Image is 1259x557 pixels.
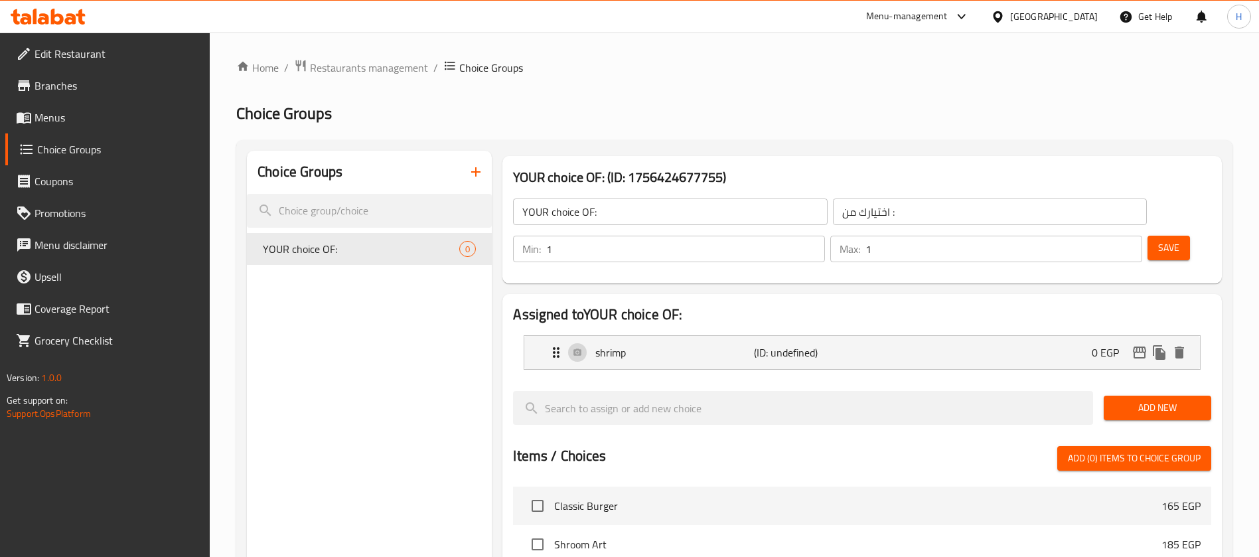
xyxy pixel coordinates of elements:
nav: breadcrumb [236,59,1232,76]
span: Promotions [35,205,200,221]
a: Grocery Checklist [5,325,210,357]
a: Support.OpsPlatform [7,405,91,422]
h3: YOUR choice OF: (ID: 1756424677755) [513,167,1211,188]
h2: Assigned to YOUR choice OF: [513,305,1211,325]
span: Shroom Art [554,536,1161,552]
span: Choice Groups [37,141,200,157]
div: Expand [524,336,1200,369]
span: 0 [460,243,475,256]
span: Version: [7,369,39,386]
li: / [284,60,289,76]
p: Max: [840,241,860,257]
span: Grocery Checklist [35,333,200,349]
button: duplicate [1149,343,1169,362]
a: Coupons [5,165,210,197]
a: Restaurants management [294,59,428,76]
div: [GEOGRAPHIC_DATA] [1010,9,1098,24]
span: Add New [1114,400,1201,416]
p: 0 EGP [1092,345,1130,360]
span: Save [1158,240,1179,256]
a: Home [236,60,279,76]
span: Restaurants management [310,60,428,76]
div: Menu-management [866,9,948,25]
span: Get support on: [7,392,68,409]
span: Upsell [35,269,200,285]
a: Coverage Report [5,293,210,325]
li: Expand [513,330,1211,375]
input: search [513,391,1093,425]
button: Add (0) items to choice group [1057,446,1211,471]
button: Save [1148,236,1190,260]
a: Upsell [5,261,210,293]
span: Menu disclaimer [35,237,200,253]
p: shrimp [595,345,753,360]
span: Choice Groups [236,98,332,128]
li: / [433,60,438,76]
span: Add (0) items to choice group [1068,450,1201,467]
span: Menus [35,110,200,125]
h2: Choice Groups [258,162,342,182]
span: Branches [35,78,200,94]
p: Min: [522,241,541,257]
span: YOUR choice OF: [263,241,459,257]
p: 185 EGP [1161,536,1201,552]
button: delete [1169,343,1189,362]
span: Choice Groups [459,60,523,76]
button: edit [1130,343,1149,362]
span: Select choice [524,492,552,520]
a: Branches [5,70,210,102]
span: Edit Restaurant [35,46,200,62]
p: 165 EGP [1161,498,1201,514]
a: Menus [5,102,210,133]
span: Coverage Report [35,301,200,317]
span: H [1236,9,1242,24]
a: Edit Restaurant [5,38,210,70]
button: Add New [1104,396,1211,420]
span: 1.0.0 [41,369,62,386]
div: Choices [459,241,476,257]
div: YOUR choice OF:0 [247,233,492,265]
h2: Items / Choices [513,446,606,466]
a: Promotions [5,197,210,229]
span: Classic Burger [554,498,1161,514]
a: Menu disclaimer [5,229,210,261]
p: (ID: undefined) [754,345,859,360]
input: search [247,194,492,228]
span: Coupons [35,173,200,189]
a: Choice Groups [5,133,210,165]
